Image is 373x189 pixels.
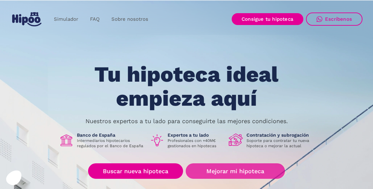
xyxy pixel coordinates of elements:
[186,163,285,179] a: Mejorar mi hipoteca
[168,132,223,138] h1: Expertos a tu lado
[84,13,105,26] a: FAQ
[168,138,223,148] p: Profesionales con +40M€ gestionados en hipotecas
[77,132,145,138] h1: Banco de España
[246,138,314,148] p: Soporte para contratar tu nueva hipoteca o mejorar la actual
[325,16,352,22] div: Escríbenos
[11,10,43,29] a: home
[77,138,145,148] p: Intermediarios hipotecarios regulados por el Banco de España
[88,163,183,179] a: Buscar nueva hipoteca
[232,13,303,25] a: Consigue tu hipoteca
[105,13,154,26] a: Sobre nosotros
[85,119,288,124] p: Nuestros expertos a tu lado para conseguirte las mejores condiciones.
[246,132,314,138] h1: Contratación y subrogación
[306,13,362,26] a: Escríbenos
[62,63,311,110] h1: Tu hipoteca ideal empieza aquí
[48,13,84,26] a: Simulador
